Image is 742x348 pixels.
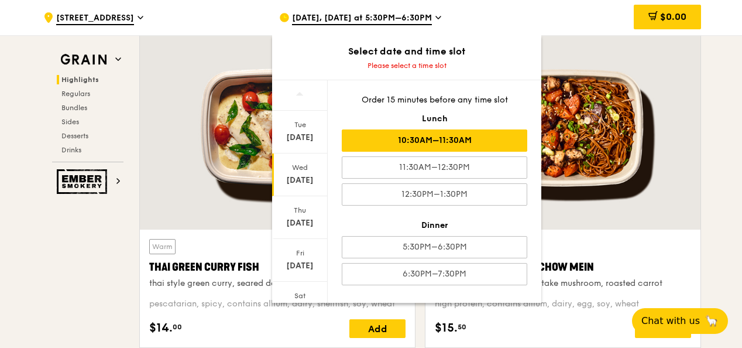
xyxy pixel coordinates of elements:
span: Drinks [61,146,81,154]
div: Add [349,319,406,338]
div: Warm [149,239,176,254]
span: Desserts [61,132,88,140]
div: Order 15 minutes before any time slot [342,94,527,106]
div: Wed [274,163,326,172]
span: Highlights [61,76,99,84]
div: 10:30AM–11:30AM [342,129,527,152]
span: 00 [173,322,182,332]
div: Select date and time slot [272,45,541,59]
div: Please select a time slot [272,61,541,70]
div: 6:30PM–7:30PM [342,263,527,285]
button: Chat with us🦙 [632,308,728,334]
span: Sides [61,118,79,126]
span: $0.00 [660,11,686,22]
span: $14. [149,319,173,337]
span: $15. [435,319,458,337]
span: Chat with us [641,314,700,328]
div: 11:30AM–12:30PM [342,156,527,179]
span: [STREET_ADDRESS] [56,12,134,25]
div: [DATE] [274,217,326,229]
span: Regulars [61,90,90,98]
div: Tue [274,120,326,129]
div: Add [635,319,691,338]
img: Grain web logo [57,49,111,70]
div: Sat [274,291,326,301]
div: [DATE] [274,175,326,186]
div: [DATE] [274,132,326,144]
span: [DATE], [DATE] at 5:30PM–6:30PM [292,12,432,25]
div: high protein, contains allium, dairy, egg, soy, wheat [435,298,691,310]
div: [DATE] [274,260,326,272]
div: Dinner [342,220,527,231]
div: 12:30PM–1:30PM [342,183,527,206]
div: 5:30PM–6:30PM [342,236,527,258]
span: 50 [458,322,466,332]
span: Bundles [61,104,87,112]
div: Lunch [342,113,527,125]
span: 🦙 [705,314,719,328]
img: Ember Smokery web logo [57,169,111,194]
div: Hikari Miso Chicken Chow Mein [435,259,691,275]
div: pescatarian, spicy, contains allium, dairy, shellfish, soy, wheat [149,298,406,310]
div: Thu [274,206,326,215]
div: Fri [274,248,326,258]
div: thai style green curry, seared dory, butterfly blue pea rice [149,278,406,289]
div: hong kong egg noodle, shiitake mushroom, roasted carrot [435,278,691,289]
div: Thai Green Curry Fish [149,259,406,275]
